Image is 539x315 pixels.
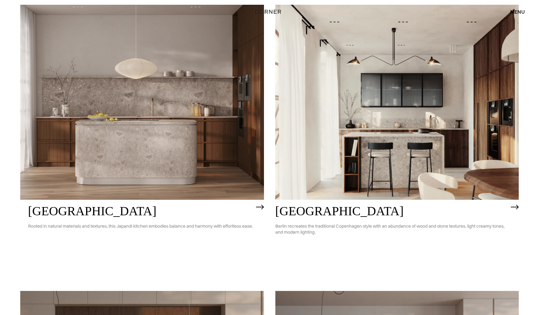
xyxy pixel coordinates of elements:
[246,8,293,16] a: home
[20,5,264,273] a: [GEOGRAPHIC_DATA]Rooted in natural materials and textures, this Japandi kitchen embodies balance ...
[28,218,253,234] p: Rooted in natural materials and textures, this Japandi kitchen embodies balance and harmony with ...
[275,5,519,279] a: [GEOGRAPHIC_DATA]Berlin recreates the traditional Copenhagen style with an abundance of wood and ...
[504,6,525,17] div: menu
[510,9,525,14] div: menu
[275,218,508,240] p: Berlin recreates the traditional Copenhagen style with an abundance of wood and stone textures, l...
[275,205,508,218] h2: [GEOGRAPHIC_DATA]
[28,205,253,218] h2: [GEOGRAPHIC_DATA]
